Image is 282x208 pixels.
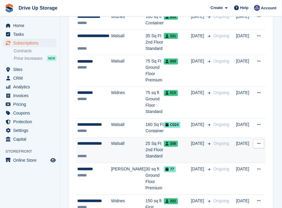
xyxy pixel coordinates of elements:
[164,141,178,147] span: 349
[191,33,206,39] span: [DATE]
[164,167,176,173] span: 77
[191,166,206,173] span: [DATE]
[213,141,229,146] span: Ongoing
[16,3,60,13] a: Drive Up Storage
[14,55,57,62] a: Price increases NEW
[13,126,49,135] span: Settings
[213,14,229,19] span: Ongoing
[146,55,164,87] td: 75 Sq Ft Ground Floor Premium
[47,55,57,61] div: NEW
[13,74,49,82] span: CRM
[111,55,146,87] td: Walsall
[13,65,49,74] span: Sites
[191,198,206,204] span: [DATE]
[146,30,164,55] td: 35 Sq Ft 2nd Floor Standard
[213,122,229,127] span: Ongoing
[3,39,57,47] a: menu
[13,30,49,38] span: Tasks
[191,90,206,96] span: [DATE]
[211,5,223,11] span: Create
[213,59,229,64] span: Ongoing
[13,100,49,109] span: Pricing
[111,138,146,163] td: Walsall
[3,135,57,143] a: menu
[236,163,253,195] td: [DATE]
[111,119,146,138] td: Walsall
[146,119,164,138] td: 160 Sq Ft Container
[3,83,57,91] a: menu
[5,4,14,13] img: stora-icon-8386f47178a22dfd0bd8f6a31ec36ba5ce8667c1dd55bd0f319d3a0aa187defe.svg
[236,30,253,55] td: [DATE]
[13,156,49,164] span: Online Store
[164,14,178,20] span: 804
[111,163,146,195] td: [PERSON_NAME]
[13,91,49,100] span: Invoices
[164,122,181,128] span: C024
[111,11,146,30] td: Widnes
[164,33,178,39] span: 331
[164,198,178,204] span: 202
[146,138,164,163] td: 25 Sq Ft 2nd Floor Standard
[213,199,229,203] span: Ongoing
[254,5,260,11] img: Andy
[13,135,49,143] span: Capital
[236,87,253,119] td: [DATE]
[146,87,164,119] td: 75 sq ft Ground Floor Standard
[13,83,49,91] span: Analytics
[191,14,206,20] span: [DATE]
[191,141,206,147] span: [DATE]
[13,109,49,117] span: Coupons
[236,119,253,138] td: [DATE]
[14,48,57,54] a: Contracts
[191,58,206,65] span: [DATE]
[3,126,57,135] a: menu
[236,55,253,87] td: [DATE]
[13,39,49,47] span: Subscriptions
[3,100,57,109] a: menu
[240,5,249,11] span: Help
[3,91,57,100] a: menu
[3,74,57,82] a: menu
[213,167,229,172] span: Ongoing
[3,156,57,164] a: menu
[261,5,277,11] span: Account
[213,33,229,38] span: Ongoing
[213,90,229,95] span: Ongoing
[13,118,49,126] span: Protection
[164,59,178,65] span: 009
[146,163,164,195] td: 30 sq ft Ground Floor Premium
[111,87,146,119] td: Widnes
[3,65,57,74] a: menu
[146,11,164,30] td: 160 sq ft Container
[14,56,43,61] span: Price increases
[3,118,57,126] a: menu
[3,109,57,117] a: menu
[5,148,60,154] span: Storefront
[191,122,206,128] span: [DATE]
[3,30,57,38] a: menu
[236,138,253,163] td: [DATE]
[13,21,49,30] span: Home
[3,21,57,30] a: menu
[164,90,178,96] span: 015
[236,11,253,30] td: [DATE]
[49,157,57,164] a: Preview store
[111,30,146,55] td: Walsall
